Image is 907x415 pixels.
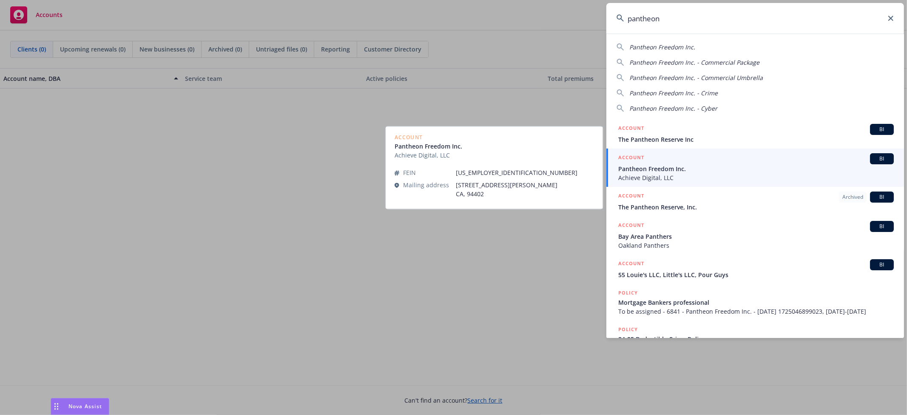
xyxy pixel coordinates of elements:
[629,104,717,112] span: Pantheon Freedom Inc. - Cyber
[68,403,102,410] span: Nova Assist
[606,3,904,34] input: Search...
[629,58,759,66] span: Pantheon Freedom Inc. - Commercial Package
[618,289,638,297] h5: POLICY
[618,164,894,173] span: Pantheon Freedom Inc.
[618,124,644,134] h5: ACCOUNT
[51,398,109,415] button: Nova Assist
[618,307,894,316] span: To be assigned - 6841 - Pantheon Freedom Inc. - [DATE] 1725046899023, [DATE]-[DATE]
[618,173,894,182] span: Achieve Digital, LLC
[618,325,638,334] h5: POLICY
[606,321,904,357] a: POLICY24-25 Deductible Crime Policy
[606,149,904,187] a: ACCOUNTBIPantheon Freedom Inc.Achieve Digital, LLC
[618,335,894,343] span: 24-25 Deductible Crime Policy
[618,241,894,250] span: Oakland Panthers
[873,155,890,163] span: BI
[873,223,890,230] span: BI
[842,193,863,201] span: Archived
[629,43,695,51] span: Pantheon Freedom Inc.
[606,255,904,284] a: ACCOUNTBI55 Louie's LLC, Little's LLC, Pour Guys
[618,259,644,269] h5: ACCOUNT
[629,74,763,82] span: Pantheon Freedom Inc. - Commercial Umbrella
[618,153,644,163] h5: ACCOUNT
[618,221,644,231] h5: ACCOUNT
[606,119,904,149] a: ACCOUNTBIThe Pantheon Reserve Inc
[618,270,894,279] span: 55 Louie's LLC, Little's LLC, Pour Guys
[618,192,644,202] h5: ACCOUNT
[873,193,890,201] span: BI
[873,126,890,133] span: BI
[606,216,904,255] a: ACCOUNTBIBay Area PanthersOakland Panthers
[606,284,904,321] a: POLICYMortgage Bankers professionalTo be assigned - 6841 - Pantheon Freedom Inc. - [DATE] 1725046...
[873,261,890,269] span: BI
[618,203,894,212] span: The Pantheon Reserve, Inc.
[618,298,894,307] span: Mortgage Bankers professional
[51,398,62,415] div: Drag to move
[618,232,894,241] span: Bay Area Panthers
[606,187,904,216] a: ACCOUNTArchivedBIThe Pantheon Reserve, Inc.
[618,135,894,144] span: The Pantheon Reserve Inc
[629,89,718,97] span: Pantheon Freedom Inc. - Crime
